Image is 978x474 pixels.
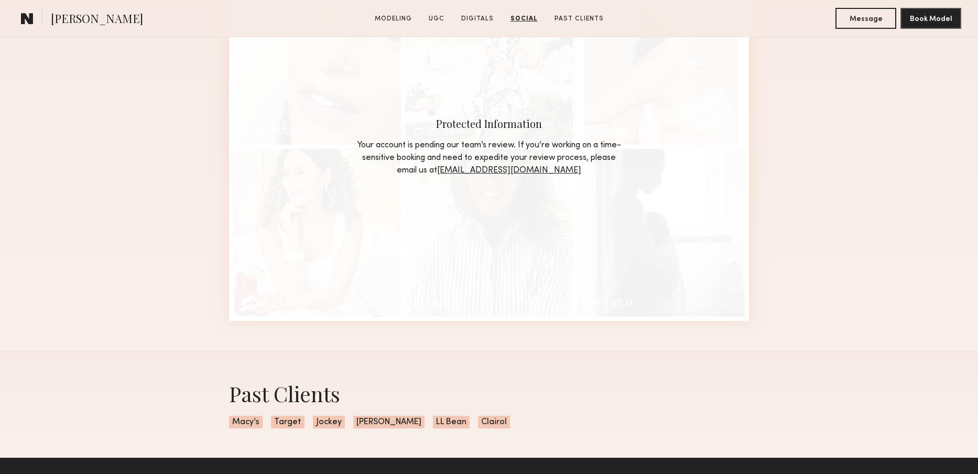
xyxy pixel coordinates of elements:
[425,14,449,24] a: UGC
[355,139,623,177] div: Your account is pending our team’s review. If you’re working on a time-sensitive booking and need...
[550,14,608,24] a: Past Clients
[437,166,581,175] a: [EMAIL_ADDRESS][DOMAIN_NAME]
[900,14,961,23] a: Book Model
[271,416,305,428] span: Target
[835,8,896,29] button: Message
[229,416,263,428] span: Macy’s
[355,116,623,131] div: Protected Information
[900,8,961,29] button: Book Model
[371,14,416,24] a: Modeling
[313,416,345,428] span: Jockey
[51,10,143,29] span: [PERSON_NAME]
[478,416,510,428] span: Clairol
[353,416,425,428] span: [PERSON_NAME]
[433,416,470,428] span: LL Bean
[457,14,498,24] a: Digitals
[229,380,749,407] div: Past Clients
[506,14,542,24] a: Social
